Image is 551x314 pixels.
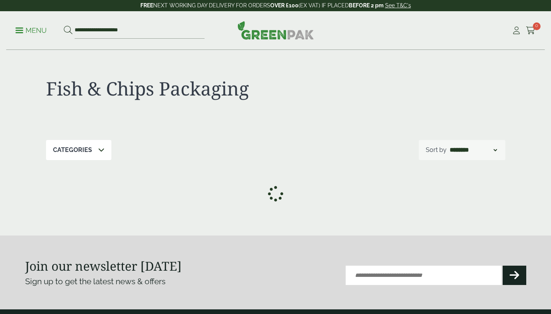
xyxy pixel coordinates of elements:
p: Sort by [426,145,447,155]
h1: Fish & Chips Packaging [46,77,276,100]
span: 0 [533,22,541,30]
p: Menu [15,26,47,35]
strong: Join our newsletter [DATE] [25,258,182,274]
a: Menu [15,26,47,34]
img: GreenPak Supplies [237,21,314,39]
p: Categories [53,145,92,155]
select: Shop order [448,145,498,155]
i: Cart [526,27,536,34]
i: My Account [512,27,521,34]
a: See T&C's [385,2,411,9]
p: Sign up to get the latest news & offers [25,275,251,288]
a: 0 [526,25,536,36]
strong: OVER £100 [270,2,299,9]
strong: BEFORE 2 pm [349,2,384,9]
strong: FREE [140,2,153,9]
